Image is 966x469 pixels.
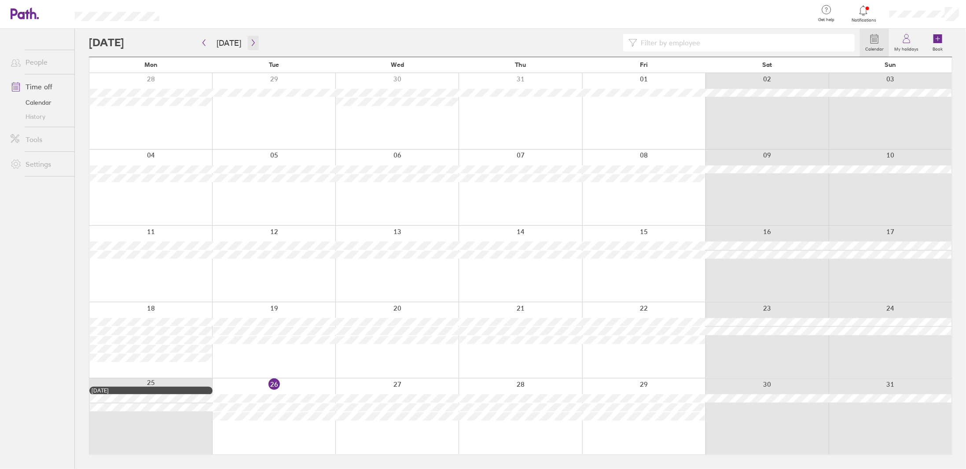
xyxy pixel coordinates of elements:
[812,17,841,22] span: Get help
[92,388,210,394] div: [DATE]
[889,44,924,52] label: My holidays
[269,61,279,68] span: Tue
[849,4,878,23] a: Notifications
[762,61,772,68] span: Sat
[144,61,158,68] span: Mon
[889,29,924,57] a: My holidays
[849,18,878,23] span: Notifications
[4,53,74,71] a: People
[860,44,889,52] label: Calendar
[391,61,404,68] span: Wed
[924,29,952,57] a: Book
[515,61,526,68] span: Thu
[209,36,248,50] button: [DATE]
[640,61,648,68] span: Fri
[928,44,948,52] label: Book
[4,131,74,148] a: Tools
[4,95,74,110] a: Calendar
[4,110,74,124] a: History
[860,29,889,57] a: Calendar
[885,61,896,68] span: Sun
[637,34,849,51] input: Filter by employee
[4,155,74,173] a: Settings
[4,78,74,95] a: Time off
